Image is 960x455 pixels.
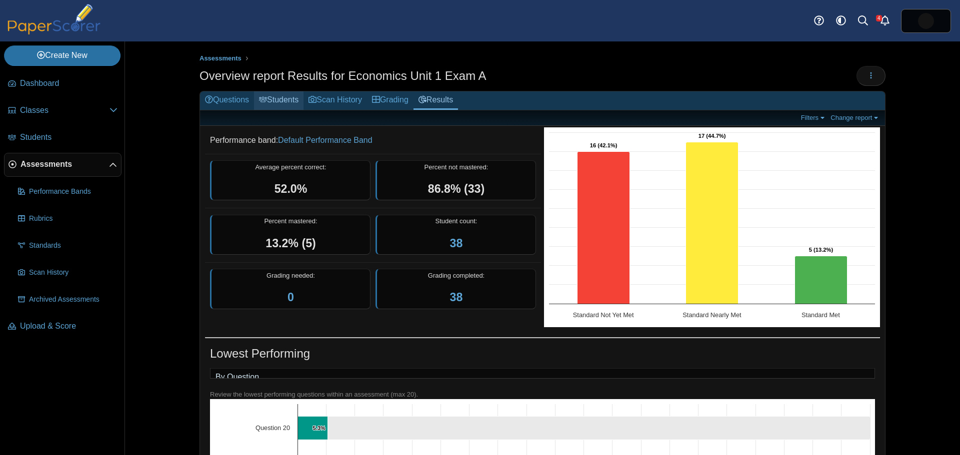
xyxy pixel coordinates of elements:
h1: Lowest Performing [210,345,310,362]
span: Archived Assessments [29,295,117,305]
span: Scan History [29,268,117,278]
a: Grading [367,91,413,110]
path: Standard Nearly Met, 17. Overall Assessment Performance. [686,142,738,304]
div: Percent not mastered: [375,160,536,201]
a: Create New [4,45,120,65]
span: 13.2% (5) [265,237,316,250]
path: Standard Met, 5. Overall Assessment Performance. [795,256,847,304]
path: Question 20, 94.7. . [328,416,870,440]
svg: Interactive chart [544,127,880,327]
a: Filters [798,113,829,122]
img: PaperScorer [4,4,104,34]
span: Dashboard [20,78,117,89]
span: Assessments [20,159,109,170]
a: 0 [287,291,294,304]
span: Assessments [199,54,241,62]
a: Rubrics [14,207,121,231]
a: Scan History [14,261,121,285]
div: Average percent correct: [210,160,370,201]
a: Assessments [197,52,244,65]
a: PaperScorer [4,27,104,36]
text: 17 (44.7%) [698,133,726,139]
a: ps.EmypNBcIv2f2azsf [901,9,951,33]
a: By Question [210,369,264,386]
span: Standards [29,241,117,251]
a: Students [4,126,121,150]
text: Standard Not Yet Met [573,311,634,319]
text: 5.3% [312,425,325,431]
h1: Overview report Results for Economics Unit 1 Exam A [199,67,486,84]
dd: Performance band: [205,127,541,153]
a: Classes [4,99,121,123]
span: Classes [20,105,109,116]
a: 38 [450,237,463,250]
a: Assessments [4,153,121,177]
div: Percent mastered: [210,215,370,255]
div: Review the lowest performing questions within an assessment (max 20). [210,390,875,399]
div: Student count: [375,215,536,255]
span: Performance Bands [29,187,117,197]
span: Deidre Patel [918,13,934,29]
a: Alerts [874,10,896,32]
img: ps.EmypNBcIv2f2azsf [918,13,934,29]
text: Question 20 [255,424,290,432]
text: Standard Nearly Met [682,311,741,319]
a: 38 [450,291,463,304]
path: Question 20, 5.3%. % of Points Earned. [298,416,328,440]
span: Upload & Score [20,321,117,332]
text: Standard Met [801,311,840,319]
div: Chart. Highcharts interactive chart. [544,127,880,327]
a: Standards [14,234,121,258]
a: Default Performance Band [278,136,372,144]
a: Archived Assessments [14,288,121,312]
text: 16 (42.1%) [590,142,617,148]
span: Rubrics [29,214,117,224]
text: 5 (13.2%) [809,247,833,253]
path: Standard Not Yet Met, 16. Overall Assessment Performance. [577,152,630,304]
span: 52.0% [274,182,307,195]
span: 86.8% (33) [428,182,484,195]
a: Students [254,91,303,110]
a: Dashboard [4,72,121,96]
a: Results [413,91,458,110]
span: Students [20,132,117,143]
a: Performance Bands [14,180,121,204]
div: Grading completed: [375,269,536,309]
a: Upload & Score [4,315,121,339]
a: Questions [200,91,254,110]
div: Grading needed: [210,269,370,309]
a: Change report [828,113,882,122]
a: Scan History [303,91,367,110]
